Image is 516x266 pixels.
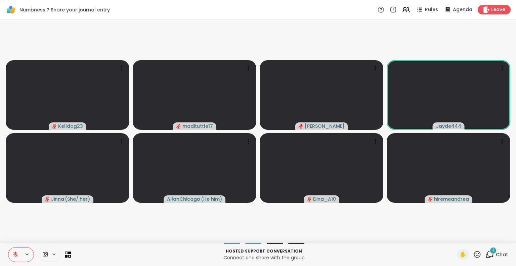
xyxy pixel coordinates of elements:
[307,197,312,201] span: audio-muted
[51,196,64,202] span: Jinna
[201,196,222,202] span: ( He him )
[434,196,469,202] span: hiremeandrea
[492,248,494,253] span: 1
[491,6,505,13] span: Leave
[313,196,336,202] span: Dina_A10
[58,123,83,129] span: Kelldog23
[460,251,466,259] span: ✋
[182,123,213,129] span: madituttle17
[75,254,453,261] p: Connect and share with the group
[305,123,345,129] span: [PERSON_NAME]
[52,124,57,128] span: audio-muted
[19,6,110,13] span: Numbness ? Share your journal entry
[436,123,461,129] span: Jayde444
[428,197,433,201] span: audio-muted
[453,6,472,13] span: Agenda
[425,6,438,13] span: Rules
[167,196,200,202] span: AllanChicago
[75,248,453,254] p: Hosted support conversation
[65,196,90,202] span: ( She/ her )
[299,124,303,128] span: audio-muted
[5,4,17,15] img: ShareWell Logomark
[45,197,50,201] span: audio-muted
[496,251,508,258] span: Chat
[176,124,181,128] span: audio-muted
